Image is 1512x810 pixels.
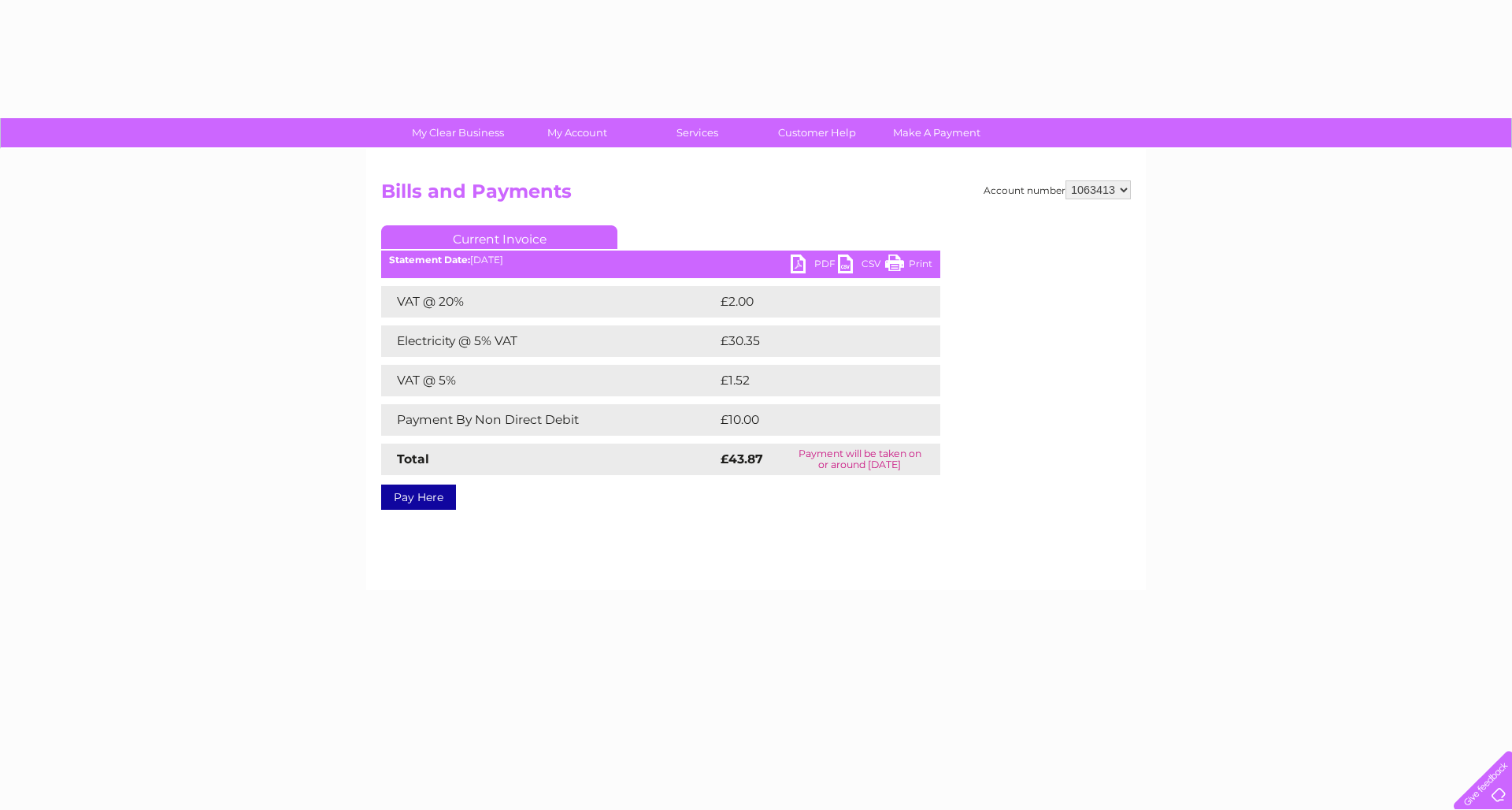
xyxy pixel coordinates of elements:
[779,444,940,475] td: Payment will be taken on or around [DATE]
[717,286,904,318] td: £2.00
[717,365,901,396] td: £1.52
[752,118,882,147] a: Customer Help
[381,180,1131,210] h2: Bills and Payments
[381,255,940,266] div: [DATE]
[791,255,838,277] a: PDF
[381,286,717,318] td: VAT @ 20%
[513,118,643,147] a: My Account
[984,180,1131,199] div: Account number
[838,255,885,277] a: CSV
[381,485,456,510] a: Pay Here
[381,404,717,436] td: Payment By Non Direct Debit
[717,325,908,357] td: £30.35
[632,118,762,147] a: Services
[381,365,717,396] td: VAT @ 5%
[381,225,617,249] a: Current Invoice
[872,118,1002,147] a: Make A Payment
[389,254,470,266] b: Statement Date:
[381,325,717,357] td: Electricity @ 5% VAT
[397,451,429,466] strong: Total
[721,451,763,466] strong: £43.87
[393,118,523,147] a: My Clear Business
[885,255,932,277] a: Print
[717,404,908,436] td: £10.00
